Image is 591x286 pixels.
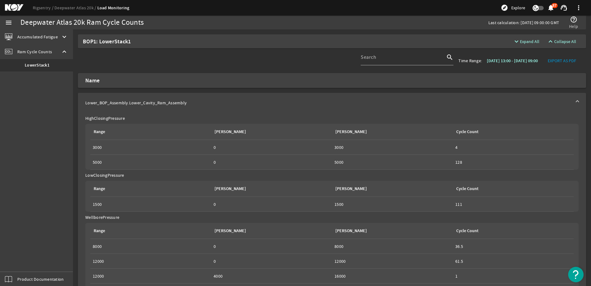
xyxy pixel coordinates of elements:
[456,185,478,192] div: Cycle Count
[548,58,576,64] span: EXPORT AS PDF
[455,258,571,264] div: 61.5
[85,77,571,84] mat-panel-title: Name
[85,113,579,124] div: HighClosingPressure
[455,144,571,150] div: 4
[498,3,528,13] button: Explore
[83,34,176,48] div: BOP1: LowerStack1
[93,128,206,135] div: Range
[214,128,327,135] div: [PERSON_NAME]
[25,62,49,68] b: LowerStack1
[455,128,569,135] div: Cycle Count
[361,54,376,60] mat-label: Search
[214,201,330,207] div: 0
[214,273,330,279] div: 4000
[569,23,578,29] span: Help
[513,38,518,45] mat-icon: expand_more
[571,0,586,15] button: more_vert
[97,5,130,11] a: Load Monitoring
[93,201,209,207] div: 1500
[61,33,68,41] mat-icon: keyboard_arrow_down
[334,201,450,207] div: 1500
[78,93,586,113] mat-expansion-panel-header: Lower_BOP_Assembly.Lower_Cavity_Ram_Assembly
[568,267,584,282] button: Open Resource Center
[520,38,539,45] span: Expand All
[543,55,581,66] button: EXPORT AS PDF
[335,185,367,192] div: [PERSON_NAME]
[455,159,571,165] div: 128
[482,55,543,66] button: [DATE] 13:00 - [DATE] 09:00
[455,201,571,207] div: 111
[544,36,579,47] button: Collapse All
[335,128,367,135] div: [PERSON_NAME]
[33,5,54,11] a: Rigsentry
[547,5,554,11] button: 87
[93,159,209,165] div: 5000
[93,273,209,279] div: 12000
[5,19,12,26] mat-icon: menu
[547,38,552,45] mat-icon: expand_less
[93,185,206,192] div: Range
[458,58,482,64] div: Time Range:
[455,243,571,249] div: 36.5
[456,128,478,135] div: Cycle Count
[334,243,450,249] div: 8000
[215,227,246,234] div: [PERSON_NAME]
[94,128,105,135] div: Range
[17,49,52,55] span: Ram Cycle Counts
[215,128,246,135] div: [PERSON_NAME]
[215,185,246,192] div: [PERSON_NAME]
[361,56,445,63] input: Search
[93,258,209,264] div: 12000
[85,212,579,223] div: WellborePressure
[214,243,330,249] div: 0
[334,185,448,192] div: [PERSON_NAME]
[446,54,453,61] i: search
[85,100,571,106] mat-panel-title: Lower_BOP_Assembly.Lower_Cavity_Ram_Assembly
[510,36,542,47] button: Expand All
[17,276,64,282] span: Product Documentation
[334,258,450,264] div: 12000
[334,227,448,234] div: [PERSON_NAME]
[335,227,367,234] div: [PERSON_NAME]
[85,170,579,181] div: LowClosingPressure
[487,58,538,64] b: [DATE] 13:00 - [DATE] 09:00
[93,243,209,249] div: 8000
[93,144,209,150] div: 3000
[17,34,58,40] span: Accumulated Fatigue
[54,5,97,11] a: Deepwater Atlas 20k
[334,144,450,150] div: 3000
[334,273,450,279] div: 16000
[214,227,327,234] div: [PERSON_NAME]
[94,185,105,192] div: Range
[334,128,448,135] div: [PERSON_NAME]
[456,227,478,234] div: Cycle Count
[488,19,559,26] div: Last calculation: [DATE] 09:00:00 GMT
[78,73,586,88] mat-expansion-panel-header: Name
[20,19,144,26] div: Deepwater Atlas 20k Ram Cycle Counts
[61,48,68,55] mat-icon: keyboard_arrow_up
[93,227,206,234] div: Range
[501,4,508,11] mat-icon: explore
[511,5,525,11] span: Explore
[214,144,330,150] div: 0
[554,38,576,45] span: Collapse All
[570,16,577,23] mat-icon: help_outline
[455,273,571,279] div: 1
[94,227,105,234] div: Range
[547,4,555,11] mat-icon: notifications
[214,185,327,192] div: [PERSON_NAME]
[560,4,568,11] mat-icon: support_agent
[214,258,330,264] div: 0
[214,159,330,165] div: 0
[455,185,569,192] div: Cycle Count
[334,159,450,165] div: 5000
[455,227,569,234] div: Cycle Count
